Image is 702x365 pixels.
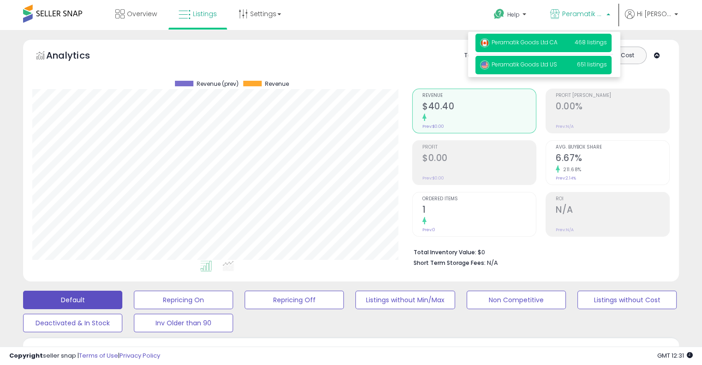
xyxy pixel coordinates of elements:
[507,11,520,18] span: Help
[480,38,489,48] img: canada.png
[414,259,486,267] b: Short Term Storage Fees:
[23,291,122,309] button: Default
[480,38,558,46] span: Peramatik Goods Ltd CA
[487,258,498,267] span: N/A
[422,175,444,181] small: Prev: $0.00
[560,166,582,173] small: 211.68%
[79,351,118,360] a: Terms of Use
[570,345,679,353] p: Listing States:
[422,93,536,98] span: Revenue
[9,351,43,360] strong: Copyright
[197,81,239,87] span: Revenue (prev)
[493,8,505,20] i: Get Help
[480,60,557,68] span: Peramatik Goods Ltd US
[120,351,160,360] a: Privacy Policy
[556,197,669,202] span: ROI
[575,38,607,46] span: 468 listings
[422,227,435,233] small: Prev: 0
[134,291,233,309] button: Repricing On
[556,101,669,114] h2: 0.00%
[245,291,344,309] button: Repricing Off
[265,81,289,87] span: Revenue
[422,124,444,129] small: Prev: $0.00
[422,153,536,165] h2: $0.00
[464,51,500,60] div: Totals For
[577,291,677,309] button: Listings without Cost
[422,197,536,202] span: Ordered Items
[562,9,604,18] span: Peramatik Goods Ltd CA
[577,60,607,68] span: 651 listings
[414,246,663,257] li: $0
[556,124,574,129] small: Prev: N/A
[422,145,536,150] span: Profit
[467,291,566,309] button: Non Competitive
[9,352,160,360] div: seller snap | |
[486,1,535,30] a: Help
[355,291,455,309] button: Listings without Min/Max
[556,93,669,98] span: Profit [PERSON_NAME]
[556,153,669,165] h2: 6.67%
[637,9,672,18] span: Hi [PERSON_NAME]
[556,175,576,181] small: Prev: 2.14%
[422,101,536,114] h2: $40.40
[422,204,536,217] h2: 1
[625,9,678,30] a: Hi [PERSON_NAME]
[46,49,108,64] h5: Analytics
[480,60,489,70] img: usa.png
[127,9,157,18] span: Overview
[556,145,669,150] span: Avg. Buybox Share
[414,248,476,256] b: Total Inventory Value:
[134,314,233,332] button: Inv Older than 90
[556,227,574,233] small: Prev: N/A
[657,351,693,360] span: 2025-08-15 12:31 GMT
[23,314,122,332] button: Deactivated & In Stock
[193,9,217,18] span: Listings
[556,204,669,217] h2: N/A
